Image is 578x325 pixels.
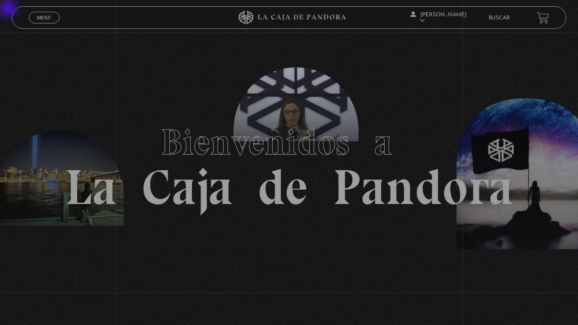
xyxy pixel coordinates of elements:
span: Menu [37,15,51,20]
a: View your shopping cart [537,12,549,24]
h1: La Caja de Pandora [65,113,513,212]
span: Cerrar [34,23,55,29]
span: Bienvenidos a [161,121,417,164]
span: [PERSON_NAME] [410,12,466,23]
a: Buscar [489,15,510,21]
